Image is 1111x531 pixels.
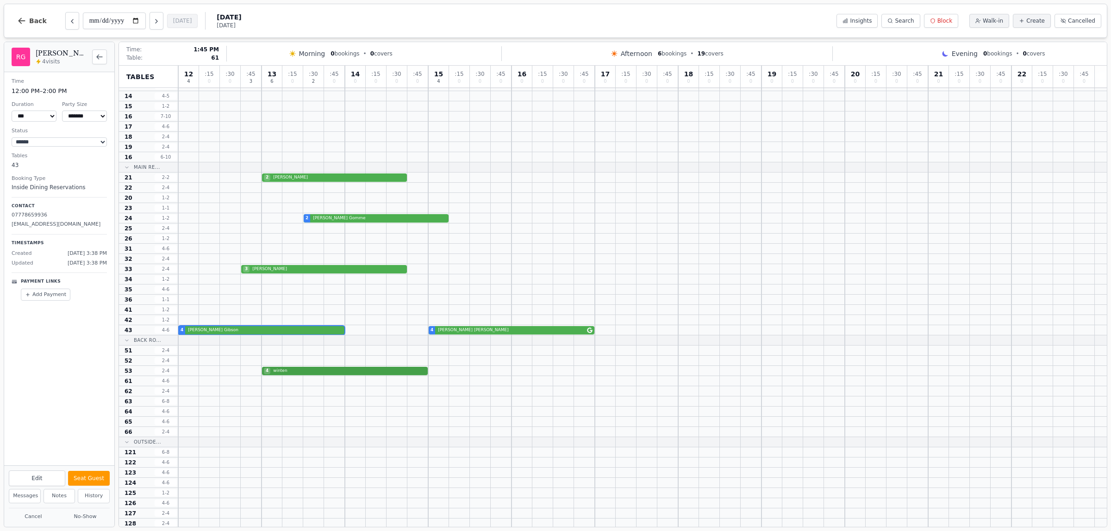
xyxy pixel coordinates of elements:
span: Back Ro... [134,337,161,344]
span: 24 [125,215,132,222]
button: Cancel [9,511,58,523]
span: 0 [458,79,461,84]
span: 0 [562,79,565,84]
span: 22 [1017,71,1026,77]
span: 0 [854,79,856,84]
span: 0 [374,79,377,84]
button: History [78,489,110,503]
span: 3 [250,79,252,84]
button: Next day [150,12,163,30]
span: bookings [658,50,687,57]
span: 4 - 6 [155,408,177,415]
span: 61 [211,54,219,62]
span: : 15 [705,71,713,77]
button: [DATE] [167,14,198,28]
span: 20 [125,194,132,202]
span: winten [271,368,426,374]
button: Cancelled [1055,14,1101,28]
span: 0 [729,79,731,84]
span: : 45 [830,71,838,77]
span: 1 - 1 [155,296,177,303]
span: 0 [354,79,356,84]
span: [DATE] [217,22,241,29]
span: 4 [431,327,433,333]
h2: [PERSON_NAME] Gibson [36,49,87,58]
span: 121 [125,449,136,456]
span: 4 - 6 [155,245,177,252]
span: 1 - 2 [155,306,177,313]
span: : 45 [580,71,588,77]
span: : 30 [642,71,651,77]
span: 0 [833,79,836,84]
span: 0 [958,79,961,84]
span: 124 [125,479,136,487]
span: 0 [229,79,231,84]
span: 53 [125,367,132,375]
span: Back [29,18,47,24]
span: 61 [125,377,132,385]
dt: Tables [12,152,107,160]
span: : 15 [288,71,297,77]
span: 4 - 6 [155,459,177,466]
span: 1 - 2 [155,235,177,242]
span: • [363,50,367,57]
button: Search [881,14,920,28]
button: Walk-in [969,14,1009,28]
span: Main Re... [134,164,160,171]
span: 21 [125,174,132,181]
p: 07778659936 [12,211,107,219]
span: 6 [658,50,662,57]
span: 6 - 8 [155,449,177,456]
span: 4 - 6 [155,286,177,293]
span: 1 - 2 [155,103,177,110]
span: 123 [125,469,136,476]
span: 31 [125,245,132,253]
span: : 45 [1080,71,1088,77]
dt: Time [12,78,107,86]
span: : 45 [663,71,672,77]
span: 2 - 4 [155,388,177,395]
span: : 30 [475,71,484,77]
span: : 30 [225,71,234,77]
span: 2 - 4 [155,520,177,527]
span: • [690,50,693,57]
button: Previous day [65,12,79,30]
span: 0 [291,79,294,84]
span: 64 [125,408,132,415]
span: Morning [299,49,325,58]
span: 32 [125,255,132,263]
span: 2 [312,79,315,84]
span: : 45 [746,71,755,77]
button: Create [1013,14,1051,28]
span: 0 [333,79,336,84]
span: : 30 [559,71,568,77]
span: 4 - 6 [155,123,177,130]
span: Updated [12,259,33,267]
span: 19 [697,50,705,57]
span: : 15 [538,71,547,77]
span: 0 [999,79,1002,84]
span: : 45 [913,71,922,77]
dd: 12:00 PM – 2:00 PM [12,86,107,96]
span: 18 [125,133,132,141]
svg: Google booking [587,327,593,333]
span: 13 [268,71,276,77]
span: 2 [306,215,308,222]
span: : 15 [205,71,213,77]
span: : 15 [955,71,963,77]
span: 6 [270,79,273,84]
span: 2 - 4 [155,357,177,364]
span: 2 - 4 [155,225,177,232]
span: 4 visits [42,58,60,65]
span: 125 [125,489,136,497]
dt: Booking Type [12,175,107,183]
button: Seat Guest [68,471,110,486]
span: 0 [1041,79,1044,84]
span: 2 - 4 [155,428,177,435]
span: 33 [125,265,132,273]
button: No-Show [61,511,110,523]
span: • [1016,50,1019,57]
span: 0 [331,50,334,57]
span: Create [1026,17,1045,25]
span: 4 [187,79,190,84]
